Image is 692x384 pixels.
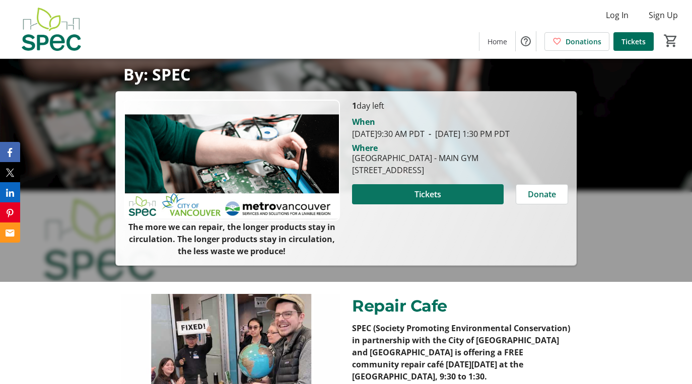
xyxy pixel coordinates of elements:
a: Home [479,32,515,51]
div: [STREET_ADDRESS] [352,164,478,176]
img: SPEC's Logo [6,4,96,54]
strong: The more we can repair, the longer products stay in circulation. The longer products stay in circ... [128,221,335,257]
button: Cart [662,32,680,50]
button: Donate [516,184,568,204]
span: Donations [566,36,601,47]
p: Repair Cafe [352,294,571,318]
span: Log In [606,9,629,21]
p: By: SPEC [123,65,569,83]
span: [DATE] 1:30 PM PDT [425,128,510,139]
button: Sign Up [641,7,686,23]
span: Tickets [414,188,441,200]
button: Help [516,31,536,51]
div: When [352,116,375,128]
span: 1 [352,100,357,111]
span: Sign Up [649,9,678,21]
a: Donations [544,32,609,51]
span: Home [488,36,507,47]
p: day left [352,100,568,112]
div: [GEOGRAPHIC_DATA] - MAIN GYM [352,152,478,164]
div: Where [352,144,378,152]
span: Donate [528,188,556,200]
span: Tickets [621,36,646,47]
button: Tickets [352,184,504,204]
strong: SPEC (Society Promoting Environmental Conservation) in partnership with the City of [GEOGRAPHIC_D... [352,323,570,382]
span: - [425,128,435,139]
a: Tickets [613,32,654,51]
span: [DATE] 9:30 AM PDT [352,128,425,139]
button: Log In [598,7,637,23]
img: Campaign CTA Media Photo [124,100,340,221]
